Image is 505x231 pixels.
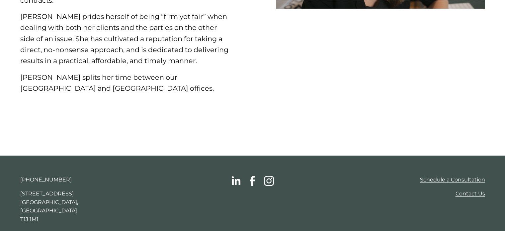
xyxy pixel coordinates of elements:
[455,189,485,198] a: Contact Us
[264,175,274,186] a: Instagram
[20,175,128,184] p: [PHONE_NUMBER]
[20,189,128,223] p: [STREET_ADDRESS] [GEOGRAPHIC_DATA], [GEOGRAPHIC_DATA] T1J 1M1
[230,175,241,186] a: linkedin-unauth
[247,175,258,186] a: facebook-unauth
[420,175,485,184] a: Schedule a Consultation
[20,11,229,66] p: [PERSON_NAME] prides herself of being “firm yet fair” when dealing with both her clients and the ...
[20,72,229,94] p: [PERSON_NAME] splits her time between our [GEOGRAPHIC_DATA] and [GEOGRAPHIC_DATA] offices.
